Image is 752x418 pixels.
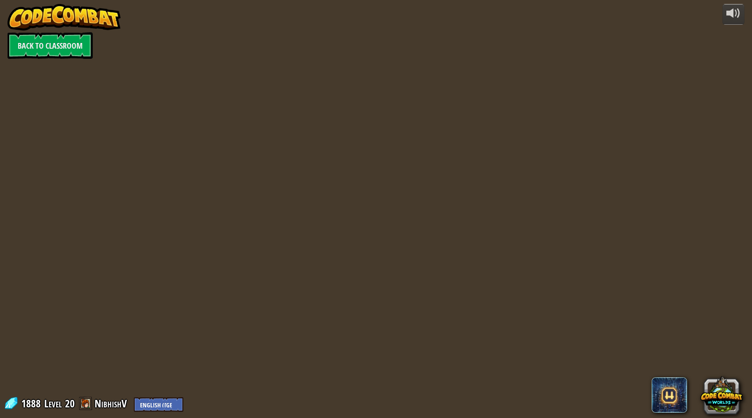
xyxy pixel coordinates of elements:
span: 20 [65,396,75,410]
button: Adjust volume [722,4,744,25]
span: 1888 [21,396,43,410]
a: NibhishV [95,396,129,410]
a: Back to Classroom [8,32,93,59]
span: Level [44,396,62,411]
img: CodeCombat - Learn how to code by playing a game [8,4,121,31]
